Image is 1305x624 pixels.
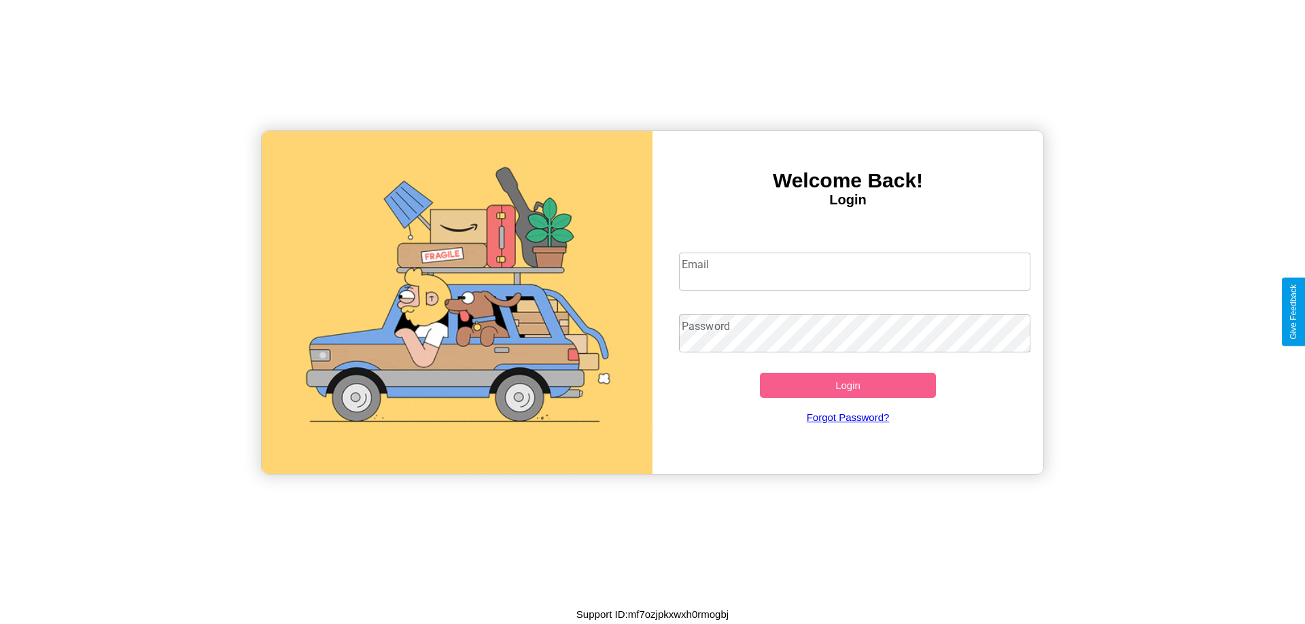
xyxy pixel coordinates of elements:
[576,605,729,623] p: Support ID: mf7ozjpkxwxh0rmogbj
[1289,285,1298,339] div: Give Feedback
[672,398,1024,437] a: Forgot Password?
[652,192,1043,208] h4: Login
[262,131,652,474] img: gif
[652,169,1043,192] h3: Welcome Back!
[760,373,936,398] button: Login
